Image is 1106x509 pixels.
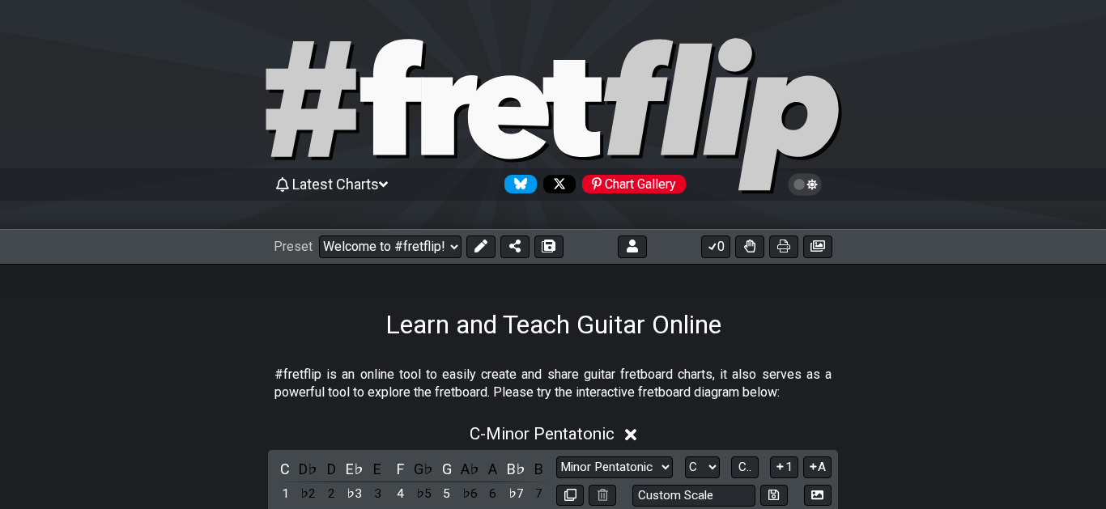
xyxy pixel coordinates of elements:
button: Print [769,235,798,258]
button: 0 [701,235,730,258]
div: toggle scale degree [483,483,504,505]
button: Share Preset [500,235,530,258]
button: Create image [803,235,832,258]
div: toggle pitch class [367,458,388,480]
div: toggle scale degree [390,483,411,505]
button: Delete [589,485,616,507]
div: toggle pitch class [344,458,365,480]
button: 1 [770,456,798,478]
div: toggle scale degree [459,483,480,505]
div: toggle pitch class [483,458,504,480]
span: Preset [274,239,313,254]
button: Edit Preset [466,235,496,258]
div: toggle pitch class [274,458,296,480]
div: toggle scale degree [505,483,526,505]
span: C.. [738,460,751,474]
span: Toggle light / dark theme [796,177,815,192]
select: Scale [556,456,673,478]
div: toggle scale degree [274,483,296,505]
div: toggle scale degree [367,483,388,505]
h1: Learn and Teach Guitar Online [385,309,721,340]
button: C.. [731,456,759,478]
div: toggle pitch class [390,458,411,480]
div: toggle pitch class [298,458,319,480]
div: Chart Gallery [582,175,686,193]
button: Create Image [804,485,832,507]
div: toggle scale degree [344,483,365,505]
div: toggle scale degree [413,483,434,505]
button: Save As (makes a copy) [534,235,564,258]
button: Copy [556,485,584,507]
div: toggle pitch class [436,458,457,480]
div: toggle scale degree [321,483,342,505]
button: A [803,456,832,478]
p: #fretflip is an online tool to easily create and share guitar fretboard charts, it also serves as... [274,366,832,402]
select: Preset [319,235,462,258]
button: Toggle Dexterity for all fretkits [735,235,764,258]
div: toggle pitch class [459,458,480,480]
button: Store user defined scale [760,485,788,507]
div: toggle pitch class [413,458,434,480]
a: #fretflip at Pinterest [576,175,686,193]
div: toggle scale degree [529,483,550,505]
select: Tonic/Root [685,456,720,478]
div: toggle scale degree [298,483,319,505]
div: toggle pitch class [321,458,342,480]
button: Logout [618,235,647,258]
div: toggle pitch class [505,458,526,480]
div: toggle scale degree [436,483,457,505]
span: Latest Charts [292,176,379,193]
div: toggle pitch class [529,458,550,480]
a: Follow #fretflip at Bluesky [498,175,537,193]
a: Follow #fretflip at X [537,175,576,193]
span: C - Minor Pentatonic [470,424,615,443]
